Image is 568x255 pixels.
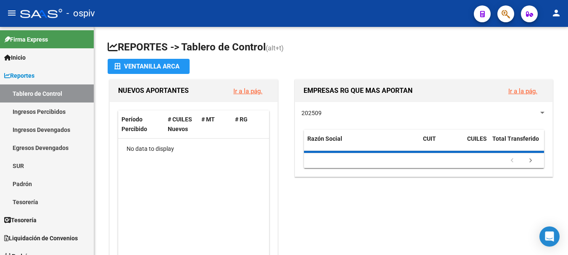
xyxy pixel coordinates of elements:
[4,234,78,243] span: Liquidación de Convenios
[539,226,560,247] div: Open Intercom Messenger
[508,87,537,95] a: Ir a la pág.
[502,83,544,99] button: Ir a la pág.
[464,130,489,158] datatable-header-cell: CUILES
[266,44,284,52] span: (alt+t)
[423,135,436,142] span: CUIT
[551,8,561,18] mat-icon: person
[304,130,420,158] datatable-header-cell: Razón Social
[307,135,342,142] span: Razón Social
[523,156,539,166] a: go to next page
[118,87,189,95] span: NUEVOS APORTANTES
[168,116,192,132] span: # CUILES Nuevos
[467,135,487,142] span: CUILES
[227,83,269,99] button: Ir a la pág.
[4,35,48,44] span: Firma Express
[304,87,412,95] span: EMPRESAS RG QUE MAS APORTAN
[420,130,464,158] datatable-header-cell: CUIT
[114,59,183,74] div: Ventanilla ARCA
[118,139,271,160] div: No data to display
[4,71,34,80] span: Reportes
[122,116,147,132] span: Período Percibido
[118,110,164,138] datatable-header-cell: Período Percibido
[489,130,548,158] datatable-header-cell: Total Transferido
[232,110,265,138] datatable-header-cell: # RG
[198,110,232,138] datatable-header-cell: # MT
[301,110,322,116] span: 202509
[492,135,539,142] span: Total Transferido
[108,40,555,55] h1: REPORTES -> Tablero de Control
[4,53,26,62] span: Inicio
[164,110,198,138] datatable-header-cell: # CUILES Nuevos
[66,4,95,23] span: - ospiv
[4,216,37,225] span: Tesorería
[504,156,520,166] a: go to previous page
[108,59,190,74] button: Ventanilla ARCA
[201,116,215,123] span: # MT
[235,116,248,123] span: # RG
[233,87,262,95] a: Ir a la pág.
[7,8,17,18] mat-icon: menu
